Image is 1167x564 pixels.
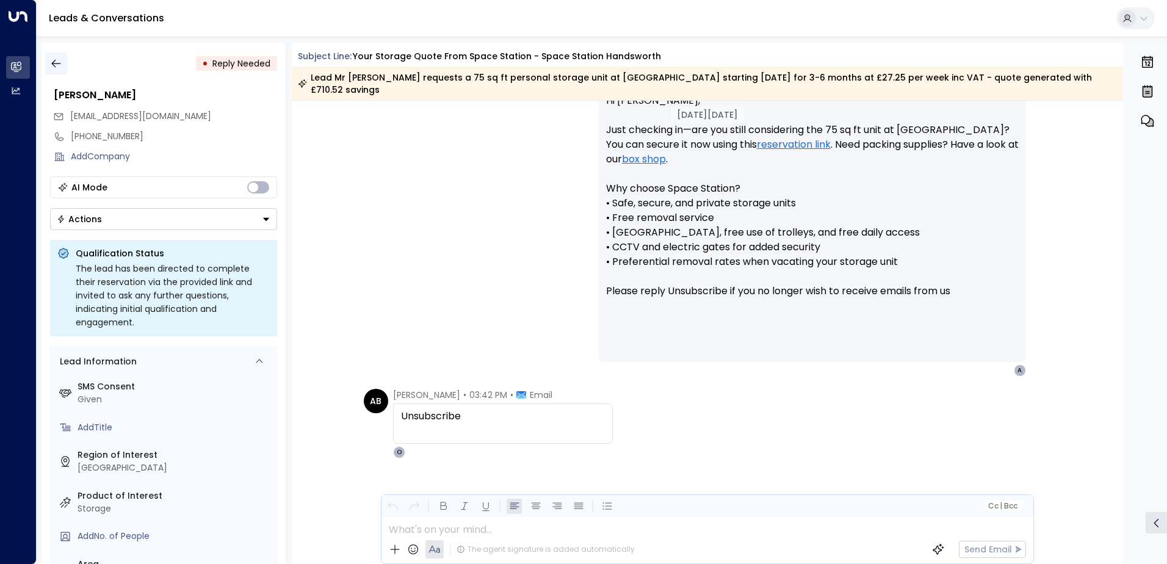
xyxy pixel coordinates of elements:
div: Lead Information [56,355,137,368]
div: Your storage quote from Space Station - Space Station Handsworth [353,50,661,63]
div: Storage [78,502,272,515]
div: [PERSON_NAME] [54,88,277,103]
label: Region of Interest [78,449,272,461]
div: AddCompany [71,150,277,163]
div: Lead Mr [PERSON_NAME] requests a 75 sq ft personal storage unit at [GEOGRAPHIC_DATA] starting [DA... [298,71,1116,96]
p: Hi [PERSON_NAME], Just checking in—are you still considering the 75 sq ft unit at [GEOGRAPHIC_DAT... [606,93,1019,313]
div: A [1014,364,1026,377]
span: [EMAIL_ADDRESS][DOMAIN_NAME] [70,110,211,122]
span: Subject Line: [298,50,352,62]
label: Product of Interest [78,490,272,502]
div: Given [78,393,272,406]
div: Button group with a nested menu [50,208,277,230]
span: | [1000,502,1002,510]
div: Actions [57,214,102,225]
div: The agent signature is added automatically [457,544,635,555]
div: The lead has been directed to complete their reservation via the provided link and invited to ask... [76,262,270,329]
div: AddNo. of People [78,530,272,543]
div: AB [364,389,388,413]
div: • [202,52,208,74]
a: box shop [622,152,666,167]
div: AddTitle [78,421,272,434]
span: Reply Needed [212,57,270,70]
button: Undo [385,499,400,514]
span: 03:42 PM [469,389,507,401]
span: • [463,389,466,401]
span: Cc Bcc [988,502,1017,510]
label: SMS Consent [78,380,272,393]
div: O [393,446,405,458]
button: Actions [50,208,277,230]
span: Email [530,389,552,401]
div: [PHONE_NUMBER] [71,130,277,143]
a: reservation link [757,137,831,152]
div: [GEOGRAPHIC_DATA] [78,461,272,474]
span: • [510,389,513,401]
p: Qualification Status [76,247,270,259]
span: [PERSON_NAME] [393,389,460,401]
div: AI Mode [71,181,107,193]
div: [DATE][DATE] [671,107,744,123]
div: Unsubscribe [401,409,605,424]
a: Leads & Conversations [49,11,164,25]
button: Redo [406,499,422,514]
span: abdul.basit453@gmail.com [70,110,211,123]
button: Cc|Bcc [983,501,1022,512]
